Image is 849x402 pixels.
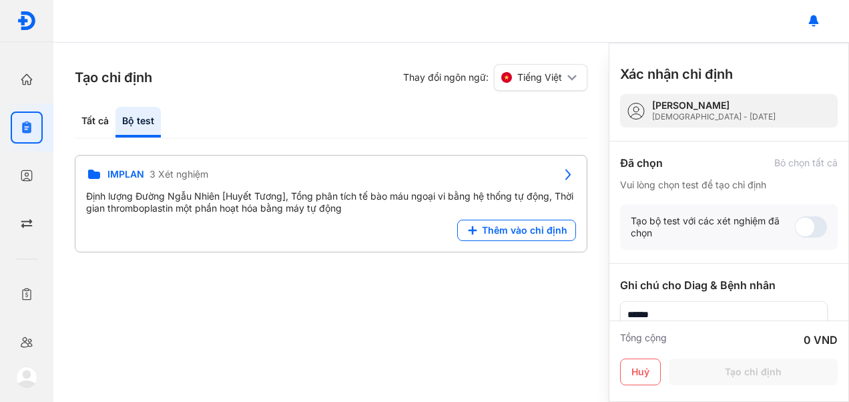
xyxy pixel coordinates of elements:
div: Đã chọn [620,155,663,171]
div: Ghi chú cho Diag & Bệnh nhân [620,277,838,293]
span: 3 Xét nghiệm [150,168,208,180]
div: Tất cả [75,107,115,138]
button: Tạo chỉ định [669,359,838,385]
div: Định lượng Đường Ngẫu Nhiên [Huyết Tương], Tổng phân tích tế bào máu ngoại vi bằng hệ thống tự độ... [86,190,576,214]
div: Bỏ chọn tất cả [774,157,838,169]
span: IMPLAN [107,168,144,180]
div: Vui lòng chọn test để tạo chỉ định [620,179,838,191]
div: [PERSON_NAME] [652,99,776,112]
div: Tổng cộng [620,332,667,348]
h3: Xác nhận chỉ định [620,65,733,83]
img: logo [16,367,37,388]
img: logo [17,11,37,31]
div: Tạo bộ test với các xét nghiệm đã chọn [631,215,795,239]
div: Thay đổi ngôn ngữ: [403,64,587,91]
button: Huỷ [620,359,661,385]
span: Tiếng Việt [517,71,562,83]
div: [DEMOGRAPHIC_DATA] - [DATE] [652,112,776,122]
h3: Tạo chỉ định [75,68,152,87]
div: 0 VND [804,332,838,348]
button: Thêm vào chỉ định [457,220,576,241]
span: Thêm vào chỉ định [482,224,567,236]
div: Bộ test [115,107,161,138]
